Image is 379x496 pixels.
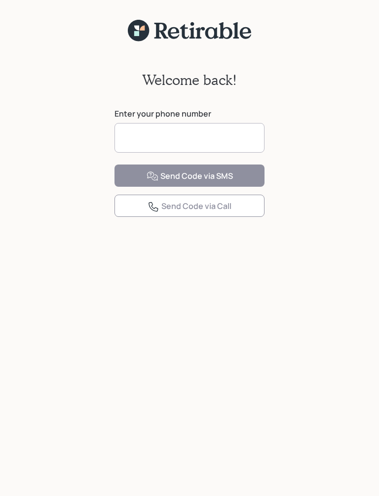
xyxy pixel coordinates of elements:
button: Send Code via Call [114,195,265,217]
div: Send Code via SMS [147,170,233,182]
div: Send Code via Call [148,201,231,212]
h2: Welcome back! [142,72,237,88]
button: Send Code via SMS [114,165,265,187]
label: Enter your phone number [114,108,265,119]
